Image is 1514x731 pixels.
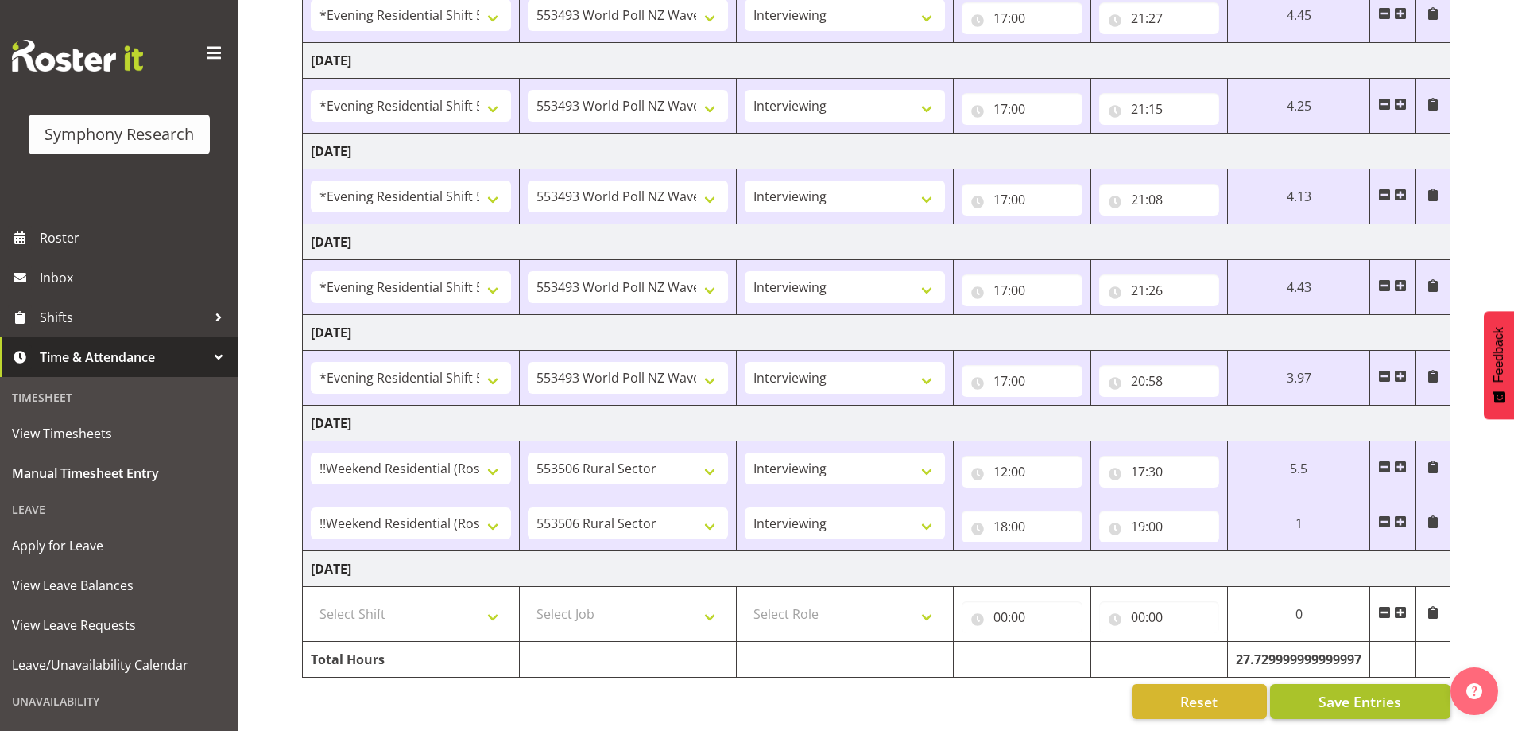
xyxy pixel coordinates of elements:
td: [DATE] [303,43,1450,79]
a: View Leave Requests [4,605,234,645]
td: 4.43 [1228,260,1370,315]
img: Rosterit website logo [12,40,143,72]
a: Apply for Leave [4,526,234,566]
span: Time & Attendance [40,345,207,369]
input: Click to select... [1099,184,1220,216]
td: [DATE] [303,134,1450,169]
span: Feedback [1492,327,1506,383]
span: Leave/Unavailability Calendar [12,653,227,677]
button: Save Entries [1270,684,1450,719]
td: 3.97 [1228,351,1370,406]
div: Leave [4,493,234,526]
td: [DATE] [303,315,1450,351]
button: Reset [1132,684,1267,719]
td: 1 [1228,496,1370,551]
input: Click to select... [1099,274,1220,306]
span: Save Entries [1318,691,1401,712]
div: Symphony Research [45,122,194,146]
div: Timesheet [4,381,234,414]
span: Apply for Leave [12,534,227,558]
span: Reset [1180,691,1218,712]
td: 27.729999999999997 [1228,642,1370,678]
input: Click to select... [1099,2,1220,34]
span: Roster [40,226,230,250]
button: Feedback - Show survey [1484,311,1514,419]
span: Manual Timesheet Entry [12,461,227,485]
span: View Leave Balances [12,574,227,597]
span: Shifts [40,305,207,329]
div: Unavailability [4,685,234,717]
input: Click to select... [962,274,1082,306]
a: Manual Timesheet Entry [4,453,234,493]
img: help-xxl-2.png [1466,683,1482,699]
td: 4.25 [1228,79,1370,134]
span: View Timesheets [12,422,227,445]
td: 5.5 [1228,441,1370,496]
input: Click to select... [962,2,1082,34]
input: Click to select... [1099,365,1220,397]
a: View Leave Balances [4,566,234,605]
td: 4.13 [1228,169,1370,224]
input: Click to select... [962,184,1082,216]
td: Total Hours [303,642,520,678]
a: View Timesheets [4,414,234,453]
input: Click to select... [1099,601,1220,633]
input: Click to select... [1099,511,1220,542]
input: Click to select... [962,511,1082,542]
input: Click to select... [962,456,1082,488]
td: 0 [1228,587,1370,642]
span: View Leave Requests [12,613,227,637]
td: [DATE] [303,406,1450,441]
input: Click to select... [962,601,1082,633]
a: Leave/Unavailability Calendar [4,645,234,685]
td: [DATE] [303,224,1450,260]
input: Click to select... [1099,93,1220,125]
input: Click to select... [962,93,1082,125]
input: Click to select... [962,365,1082,397]
td: [DATE] [303,551,1450,587]
input: Click to select... [1099,456,1220,488]
span: Inbox [40,266,230,290]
